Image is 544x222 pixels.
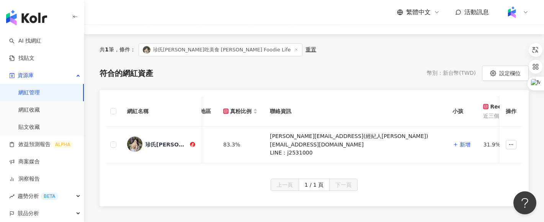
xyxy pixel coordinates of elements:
div: LINE：j2531000 [270,149,440,157]
a: 貼文收藏 [18,123,40,131]
img: KOL Avatar [143,46,150,54]
span: 繁體中文 [406,8,431,16]
span: 趨勢分析 [18,187,58,205]
span: ， [114,46,119,53]
span: 設定欄位 [499,70,521,76]
div: [EMAIL_ADDRESS][DOMAIN_NAME] [270,141,364,149]
th: 小孩 [446,96,477,127]
th: 聯絡資訊 [264,96,446,127]
div: [PERSON_NAME][EMAIL_ADDRESS](經紀人[PERSON_NAME]) [270,133,440,140]
th: 網紅名稱 [121,96,201,127]
button: 設定欄位 [482,66,529,81]
span: 條件： [119,46,136,53]
div: 重置 [305,46,316,53]
span: rise [9,194,15,199]
div: 幣別 ： 新台幣 ( TWD ) [427,69,476,77]
span: 新增 [460,141,470,148]
a: 找貼文 [9,54,34,62]
div: BETA [41,192,58,200]
a: 商案媒合 [9,158,40,166]
a: 洞察報告 [9,175,40,183]
a: 網紅管理 [18,89,40,97]
span: 共 筆 [100,46,114,53]
div: [PERSON_NAME][EMAIL_ADDRESS](經紀人[PERSON_NAME]) [270,133,428,140]
div: Reels 觀看率 [483,102,524,111]
div: 符合的網紅資產 [100,68,153,79]
a: searchAI 找網紅 [9,37,41,45]
span: 近三個月 [483,112,524,120]
button: 1 / 1 頁 [299,179,330,191]
span: 競品分析 [18,205,39,222]
span: 珍氏[PERSON_NAME]吃美食 [PERSON_NAME] Foodie Life [139,43,303,56]
img: Kolr%20app%20icon%20%281%29.png [505,5,519,20]
div: 真粉比例 [223,107,252,115]
span: 1 [105,46,109,53]
a: 效益預測報告ALPHA [9,141,73,148]
button: 下一頁 [329,179,358,191]
span: 活動訊息 [464,8,489,16]
div: [EMAIL_ADDRESS][DOMAIN_NAME] [270,141,440,149]
div: 31.9% [483,140,531,149]
span: 資源庫 [18,67,34,84]
iframe: Help Scout Beacon - Open [513,191,536,214]
div: LINE：j2531000 [270,149,313,157]
img: KOL Avatar [127,136,142,152]
div: 83.3% [223,140,258,149]
button: 新增 [453,137,471,152]
div: 珍氏[PERSON_NAME]吃美食 [PERSON_NAME] Foodie Life [145,141,188,148]
img: logo [6,10,47,25]
button: 上一頁 [271,179,299,191]
th: 操作 [500,96,523,127]
a: 網紅收藏 [18,106,40,114]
